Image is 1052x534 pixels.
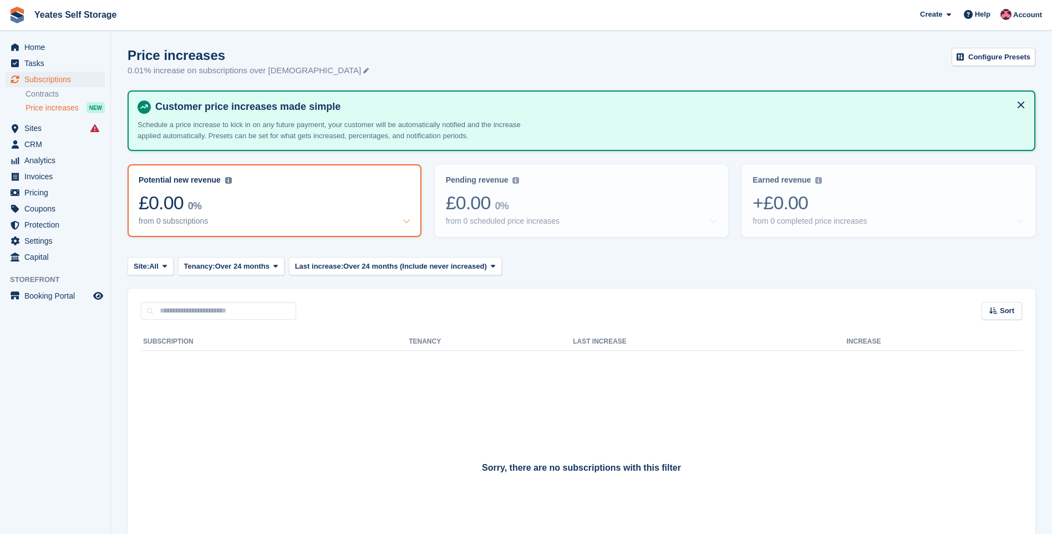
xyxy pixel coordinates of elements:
span: Tasks [24,56,91,71]
span: Protection [24,217,91,233]
a: menu [6,233,105,249]
p: Schedule a price increase to kick in on any future payment, your customer will be automatically n... [138,119,526,141]
a: menu [6,120,105,136]
a: Price increases NEW [26,102,105,114]
h3: Sorry, there are no subscriptions with this filter [482,463,681,473]
div: 0% [188,202,201,210]
p: 0.01% increase on subscriptions over [DEMOGRAPHIC_DATA] [128,64,369,77]
a: menu [6,153,105,168]
span: Subscriptions [24,72,91,87]
a: menu [6,288,105,304]
h4: Customer price increases made simple [151,100,1025,113]
img: icon-info-grey-7440780725fd019a000dd9b08b2336e03edf1995a4989e88bcd33f0948082b44.svg [225,177,232,184]
a: Pending revenue £0.00 0% from 0 scheduled price increases [435,164,729,237]
span: CRM [24,137,91,152]
span: Sort [1000,305,1014,316]
span: Tenancy: [184,261,215,272]
th: Increase [846,333,1021,351]
a: menu [6,39,105,55]
span: Last increase: [295,261,343,272]
div: Potential new revenue [139,175,221,185]
img: James Griffin [1000,9,1012,20]
img: stora-icon-8386f47178a22dfd0bd8f6a31ec36ba5ce8667c1dd55bd0f319d3a0aa187defe.svg [9,7,26,23]
div: Earned revenue [753,175,811,185]
span: Create [920,9,942,20]
th: Subscription [141,333,409,351]
span: Site: [134,261,149,272]
span: Help [975,9,990,20]
a: Configure Presets [952,48,1035,66]
a: menu [6,137,105,152]
img: icon-info-grey-7440780725fd019a000dd9b08b2336e03edf1995a4989e88bcd33f0948082b44.svg [512,177,519,184]
a: Earned revenue +£0.00 from 0 completed price increases [741,164,1035,237]
span: Analytics [24,153,91,168]
a: Potential new revenue £0.00 0% from 0 subscriptions [128,164,421,237]
span: Price increases [26,103,79,113]
a: menu [6,185,105,200]
button: Tenancy: Over 24 months [178,257,284,275]
span: Booking Portal [24,288,91,304]
a: Contracts [26,89,105,99]
span: Invoices [24,169,91,184]
div: £0.00 [446,192,718,214]
div: £0.00 [139,192,410,214]
span: Sites [24,120,91,136]
a: menu [6,217,105,233]
a: menu [6,169,105,184]
button: Site: All [128,257,174,275]
a: menu [6,56,105,71]
div: from 0 subscriptions [139,216,208,226]
th: Tenancy [409,333,573,351]
a: menu [6,72,105,87]
span: All [149,261,159,272]
span: Pricing [24,185,91,200]
div: +£0.00 [753,192,1024,214]
a: menu [6,201,105,216]
th: Last increase [573,333,846,351]
div: NEW [87,102,105,113]
a: Yeates Self Storage [30,6,121,24]
span: Storefront [10,274,110,285]
div: 0% [495,202,509,210]
button: Last increase: Over 24 months (Include never increased) [289,257,502,275]
span: Over 24 months [215,261,270,272]
span: Capital [24,249,91,265]
a: Preview store [92,289,105,303]
span: Coupons [24,201,91,216]
div: from 0 scheduled price increases [446,216,560,226]
h1: Price increases [128,48,369,63]
span: Account [1013,9,1042,21]
span: Home [24,39,91,55]
div: from 0 completed price increases [753,216,867,226]
span: Settings [24,233,91,249]
span: Over 24 months (Include never increased) [343,261,487,272]
img: icon-info-grey-7440780725fd019a000dd9b08b2336e03edf1995a4989e88bcd33f0948082b44.svg [815,177,822,184]
i: Smart entry sync failures have occurred [90,124,99,133]
a: menu [6,249,105,265]
div: Pending revenue [446,175,509,185]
